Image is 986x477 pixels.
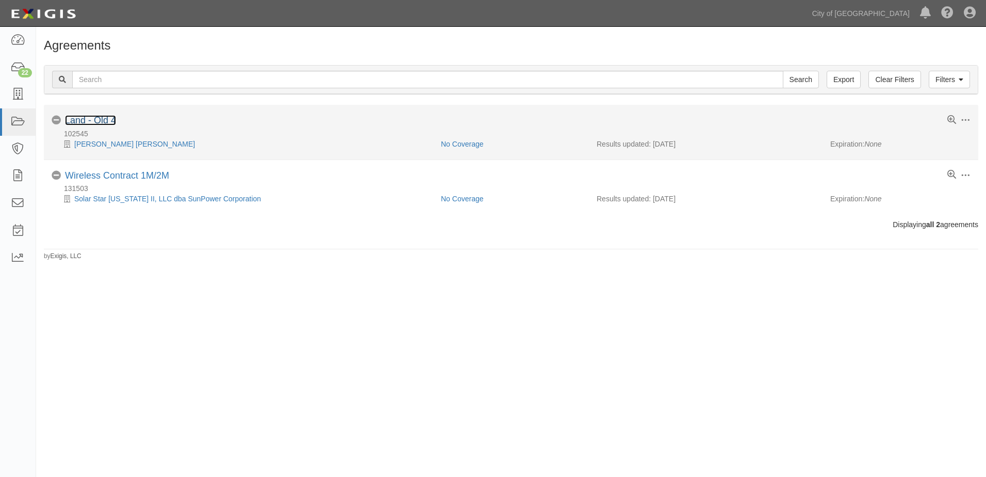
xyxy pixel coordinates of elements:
a: View results summary [947,170,956,180]
h1: Agreements [44,39,978,52]
div: Expiration: [830,139,971,149]
div: Results updated: [DATE] [597,194,815,204]
div: Wireless Contract 1M/2M [65,170,169,182]
div: Solar Star Arizona II, LLC dba SunPower Corporation [52,194,433,204]
a: Clear Filters [868,71,921,88]
div: JP Morgan Chase [52,139,433,149]
a: Solar Star [US_STATE] II, LLC dba SunPower Corporation [74,195,261,203]
div: 131503 [52,183,978,194]
i: No Coverage [52,116,61,125]
input: Search [72,71,783,88]
a: Export [827,71,861,88]
a: [PERSON_NAME] [PERSON_NAME] [74,140,195,148]
i: No Coverage [52,171,61,180]
a: Filters [929,71,970,88]
div: 22 [18,68,32,77]
a: No Coverage [441,140,484,148]
a: View results summary [947,116,956,125]
em: None [864,140,881,148]
div: Expiration: [830,194,971,204]
div: Land - Old 4 [65,115,116,126]
b: all 2 [926,220,940,229]
input: Search [783,71,819,88]
div: 102545 [52,129,978,139]
a: Exigis, LLC [51,252,81,260]
em: None [864,195,881,203]
a: City of [GEOGRAPHIC_DATA] [807,3,915,24]
a: Wireless Contract 1M/2M [65,170,169,181]
div: Displaying agreements [36,219,986,230]
a: No Coverage [441,195,484,203]
i: Help Center - Complianz [941,7,954,20]
small: by [44,252,81,261]
img: logo-5460c22ac91f19d4615b14bd174203de0afe785f0fc80cf4dbbc73dc1793850b.png [8,5,79,23]
a: Land - Old 4 [65,115,116,125]
div: Results updated: [DATE] [597,139,815,149]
